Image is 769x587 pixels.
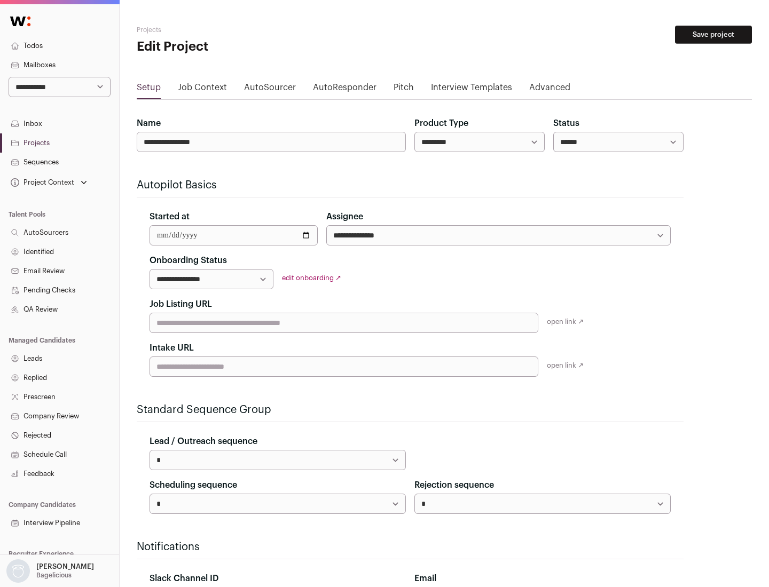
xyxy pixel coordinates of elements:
[313,81,376,98] a: AutoResponder
[282,274,341,281] a: edit onboarding ↗
[414,479,494,491] label: Rejection sequence
[137,540,684,554] h2: Notifications
[326,210,363,223] label: Assignee
[414,572,671,585] div: Email
[150,254,227,267] label: Onboarding Status
[137,117,161,130] label: Name
[137,26,342,34] h2: Projects
[4,559,96,583] button: Open dropdown
[394,81,414,98] a: Pitch
[675,26,752,44] button: Save project
[9,175,89,190] button: Open dropdown
[137,178,684,193] h2: Autopilot Basics
[529,81,570,98] a: Advanced
[553,117,579,130] label: Status
[150,342,194,354] label: Intake URL
[150,210,190,223] label: Started at
[431,81,512,98] a: Interview Templates
[244,81,296,98] a: AutoSourcer
[6,559,30,583] img: nopic.png
[137,402,684,417] h2: Standard Sequence Group
[150,572,218,585] label: Slack Channel ID
[9,178,74,187] div: Project Context
[137,81,161,98] a: Setup
[150,298,212,311] label: Job Listing URL
[137,38,342,55] h1: Edit Project
[150,435,257,448] label: Lead / Outreach sequence
[36,571,72,580] p: Bagelicious
[414,117,468,130] label: Product Type
[36,562,94,571] p: [PERSON_NAME]
[178,81,227,98] a: Job Context
[150,479,237,491] label: Scheduling sequence
[4,11,36,32] img: Wellfound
